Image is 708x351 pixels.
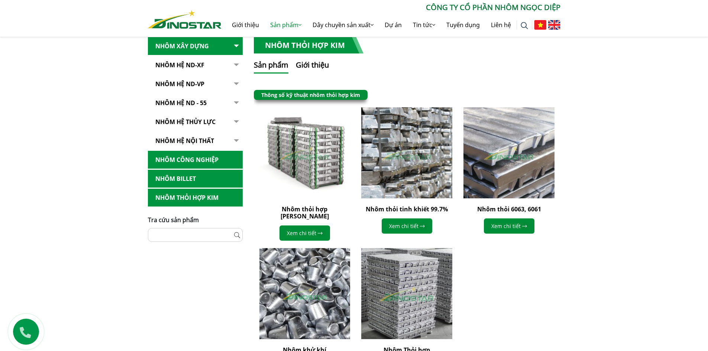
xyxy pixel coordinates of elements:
a: Nhôm thỏi tinh khiết 99.7% [366,205,448,213]
a: Tuyển dụng [441,13,485,37]
img: Tiếng Việt [534,20,546,30]
a: Nhôm hệ thủy lực [148,113,243,131]
a: Nhôm thỏi 6063, 6061 [477,205,541,213]
a: Dự án [379,13,407,37]
a: Nhôm Hệ ND-VP [148,75,243,93]
a: Nhôm Hệ ND-XF [148,56,243,74]
a: Giới thiệu [226,13,265,37]
img: Nhôm khử khí [259,248,350,339]
a: Tin tức [407,13,441,37]
img: Nhôm thỏi 6063, 6061 [463,107,555,198]
img: Nhôm Dinostar [148,10,222,29]
p: CÔNG TY CỔ PHẦN NHÔM NGỌC DIỆP [222,2,560,13]
img: Nhôm thỏi hợp kim [259,107,350,198]
a: Xem chi tiết [279,225,330,241]
a: Nhôm hệ nội thất [148,132,243,150]
a: Nhôm Công nghiệp [148,151,243,169]
button: Giới thiệu [296,59,329,74]
a: NHÔM HỆ ND - 55 [148,94,243,112]
img: Nhôm thỏi tinh khiết 99.7% [361,107,452,198]
button: Sản phẩm [254,59,288,74]
img: English [548,20,560,30]
a: Nhôm thỏi hợp [PERSON_NAME] [281,205,329,220]
a: Liên hệ [485,13,517,37]
a: Xem chi tiết [382,218,432,234]
a: Nhôm Thỏi hợp kim [148,189,243,207]
img: search [521,22,528,29]
a: Thông số kỹ thuật nhôm thỏi hợp kim [261,91,360,98]
h1: Nhôm Thỏi hợp kim [254,37,363,53]
a: Dây chuyền sản xuất [307,13,379,37]
a: Sản phẩm [265,13,307,37]
img: Nhôm Thỏi hợp kim Silic [357,244,457,344]
a: Nhôm Xây dựng [148,37,243,55]
span: Tra cứu sản phẩm [148,216,199,224]
a: Xem chi tiết [484,218,534,234]
a: Nhôm Billet [148,170,243,188]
